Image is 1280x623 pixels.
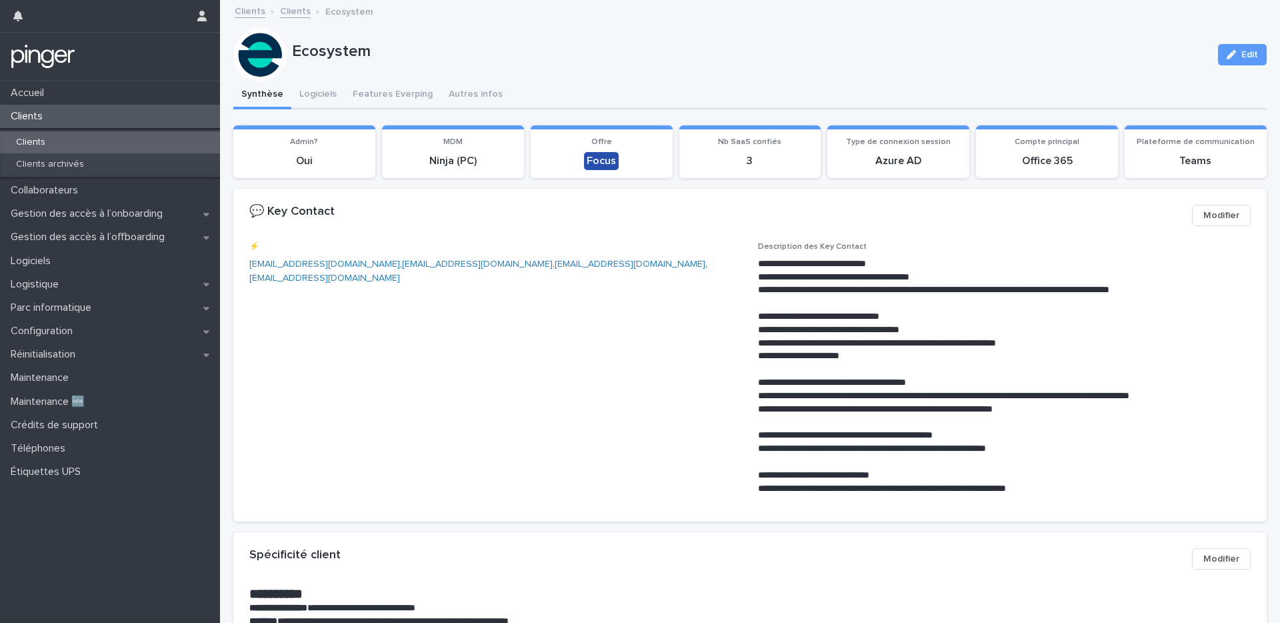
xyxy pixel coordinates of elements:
h2: 💬 Key Contact [249,205,335,219]
p: 3 [687,155,813,167]
span: ⚡️ [249,243,259,251]
p: Configuration [5,325,83,338]
button: Modifier [1192,205,1251,226]
p: Parc informatique [5,301,102,314]
span: Edit [1241,50,1258,59]
span: Type de connexion session [846,138,951,146]
p: Maintenance [5,372,79,384]
p: Crédits de support [5,419,109,432]
h2: Spécificité client [249,548,341,563]
p: Clients [5,110,53,123]
a: [EMAIL_ADDRESS][DOMAIN_NAME] [402,259,553,269]
a: [EMAIL_ADDRESS][DOMAIN_NAME] [249,259,400,269]
span: Modifier [1203,209,1239,222]
a: Clients [235,3,265,18]
p: Ninja (PC) [390,155,516,167]
button: Modifier [1192,548,1251,570]
p: Azure AD [835,155,961,167]
p: Logistique [5,278,69,291]
button: Edit [1218,44,1267,65]
p: Clients archivés [5,159,95,170]
p: Étiquettes UPS [5,466,91,478]
p: , , , [249,257,742,285]
span: MDM [443,138,463,146]
button: Autres infos [441,81,511,109]
p: Teams [1133,155,1259,167]
a: [EMAIL_ADDRESS][DOMAIN_NAME] [555,259,705,269]
span: Modifier [1203,552,1239,566]
p: Oui [241,155,367,167]
img: mTgBEunGTSyRkCgitkcU [11,43,75,70]
p: Gestion des accès à l’offboarding [5,231,175,243]
span: Compte principal [1015,138,1079,146]
p: Maintenance 🆕 [5,396,95,408]
button: Logiciels [291,81,345,109]
a: Clients [280,3,311,18]
span: Offre [591,138,612,146]
p: Gestion des accès à l’onboarding [5,207,173,220]
span: Admin? [290,138,318,146]
span: Nb SaaS confiés [718,138,781,146]
p: Accueil [5,87,55,99]
span: Plateforme de communication [1137,138,1255,146]
a: [EMAIL_ADDRESS][DOMAIN_NAME] [249,273,400,283]
div: Focus [584,152,619,170]
p: Office 365 [984,155,1110,167]
p: Collaborateurs [5,184,89,197]
p: Ecosystem [292,42,1207,61]
span: Description des Key Contact [758,243,867,251]
p: Téléphones [5,442,76,455]
p: Réinitialisation [5,348,86,361]
button: Features Everping [345,81,441,109]
p: Ecosystem [325,3,373,18]
p: Logiciels [5,255,61,267]
p: Clients [5,137,56,148]
button: Synthèse [233,81,291,109]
